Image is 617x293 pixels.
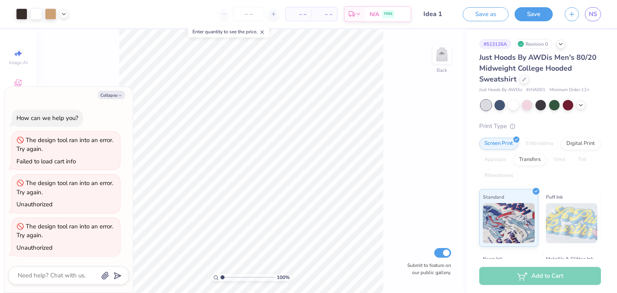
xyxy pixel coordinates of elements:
[16,200,53,208] div: Unauthorized
[526,87,545,94] span: # JHA001
[277,274,290,281] span: 100 %
[515,7,553,21] button: Save
[316,10,332,18] span: – –
[16,179,113,196] div: The design tool ran into an error. Try again.
[561,138,600,150] div: Digital Print
[463,7,509,21] button: Save as
[546,193,563,201] span: Puff Ink
[483,203,535,243] img: Standard
[437,67,447,74] div: Back
[384,11,392,17] span: FREE
[483,254,503,263] span: Neon Ink
[290,10,306,18] span: – –
[550,87,590,94] span: Minimum Order: 12 +
[479,122,601,131] div: Print Type
[548,154,571,166] div: Vinyl
[479,87,522,94] span: Just Hoods By AWDis
[16,222,113,240] div: The design tool ran into an error. Try again.
[589,10,597,19] span: NS
[515,39,552,49] div: Revision 0
[98,91,125,99] button: Collapse
[521,138,559,150] div: Embroidery
[546,203,598,243] img: Puff Ink
[16,157,76,165] div: Failed to load cart info
[573,154,592,166] div: Foil
[16,114,78,122] div: How can we help you?
[585,7,601,21] a: NS
[479,138,518,150] div: Screen Print
[479,53,597,84] span: Just Hoods By AWDis Men's 80/20 Midweight College Hooded Sweatshirt
[188,26,270,37] div: Enter quantity to see the price.
[434,47,450,63] img: Back
[370,10,379,18] span: N/A
[483,193,504,201] span: Standard
[546,254,593,263] span: Metallic & Glitter Ink
[479,170,518,182] div: Rhinestones
[16,136,113,153] div: The design tool ran into an error. Try again.
[403,262,451,276] label: Submit to feature on our public gallery.
[16,244,53,252] div: Unauthorized
[233,7,264,21] input: – –
[479,154,511,166] div: Applique
[9,59,28,66] span: Image AI
[417,6,457,22] input: Untitled Design
[479,39,511,49] div: # 513126A
[514,154,546,166] div: Transfers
